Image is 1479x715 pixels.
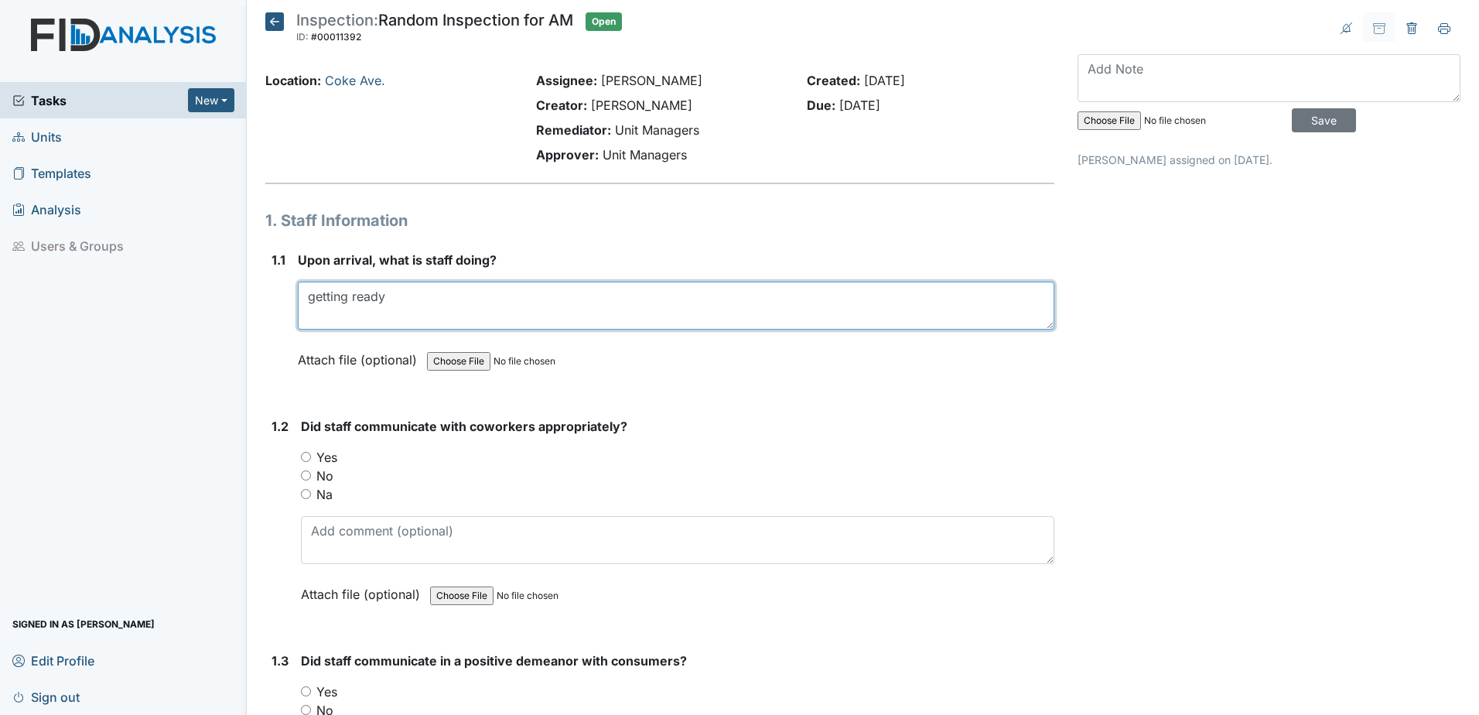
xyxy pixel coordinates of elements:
span: ID: [296,31,309,43]
strong: Due: [807,97,835,113]
span: [PERSON_NAME] [601,73,702,88]
strong: Location: [265,73,321,88]
span: Open [586,12,622,31]
span: Sign out [12,685,80,709]
span: Units [12,125,62,149]
label: 1.1 [272,251,285,269]
a: Tasks [12,91,188,110]
button: New [188,88,234,112]
span: Analysis [12,197,81,221]
span: Edit Profile [12,648,94,672]
span: [PERSON_NAME] [591,97,692,113]
span: Did staff communicate in a positive demeanor with consumers? [301,653,687,669]
span: Upon arrival, what is staff doing? [298,252,497,268]
strong: Created: [807,73,860,88]
span: Inspection: [296,11,378,29]
span: [DATE] [864,73,905,88]
label: Yes [316,682,337,701]
input: Na [301,489,311,499]
input: Save [1292,108,1356,132]
div: Random Inspection for AM [296,12,573,46]
span: #00011392 [311,31,361,43]
input: No [301,470,311,481]
label: Yes [316,448,337,467]
input: No [301,705,311,715]
input: Yes [301,452,311,462]
h1: 1. Staff Information [265,209,1054,232]
a: Coke Ave. [325,73,385,88]
strong: Approver: [536,147,599,162]
strong: Creator: [536,97,587,113]
label: Attach file (optional) [298,342,423,369]
span: [DATE] [839,97,880,113]
span: Unit Managers [603,147,687,162]
input: Yes [301,686,311,696]
strong: Assignee: [536,73,597,88]
label: 1.2 [272,417,289,436]
p: [PERSON_NAME] assigned on [DATE]. [1078,152,1460,168]
span: Signed in as [PERSON_NAME] [12,612,155,636]
label: Attach file (optional) [301,576,426,604]
label: Na [316,485,333,504]
span: Templates [12,161,91,185]
strong: Remediator: [536,122,611,138]
label: No [316,467,333,485]
span: Did staff communicate with coworkers appropriately? [301,419,627,434]
span: Unit Managers [615,122,699,138]
label: 1.3 [272,652,289,670]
